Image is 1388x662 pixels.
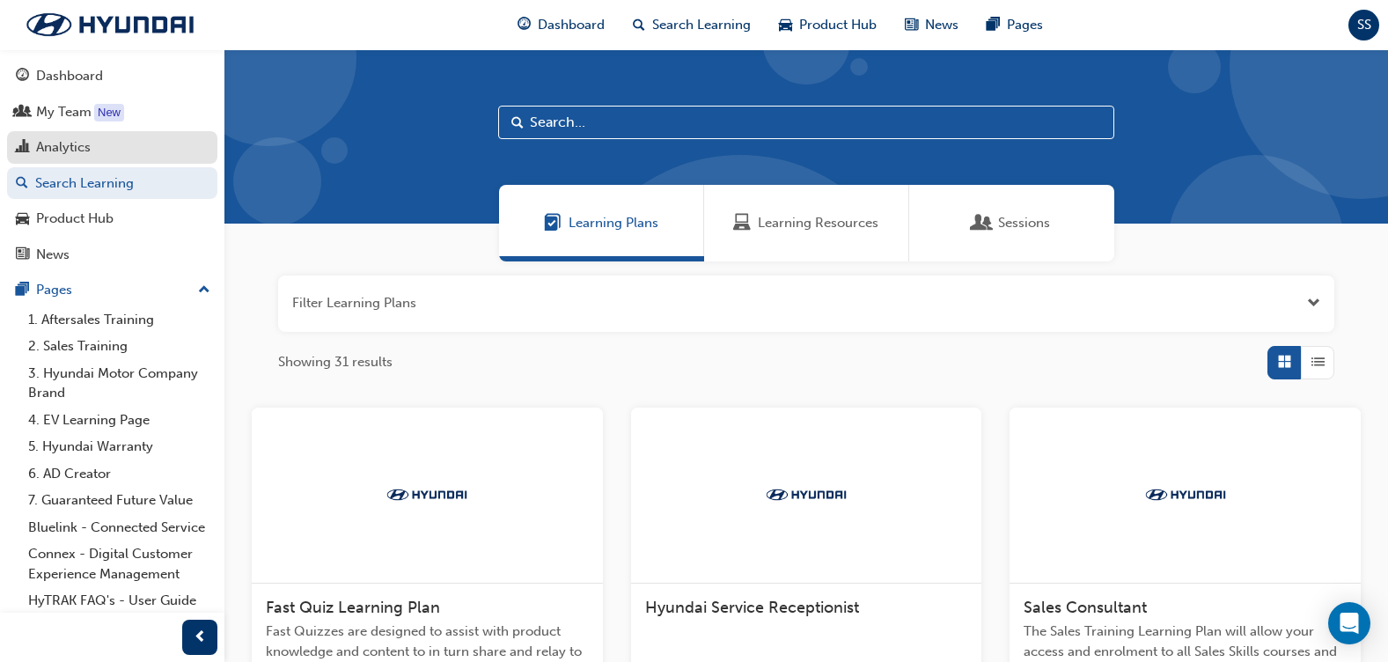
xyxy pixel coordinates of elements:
span: Pages [1007,15,1043,35]
a: 7. Guaranteed Future Value [21,487,217,514]
span: Grid [1278,352,1291,372]
div: News [36,245,70,265]
button: Pages [7,274,217,306]
span: car-icon [779,14,792,36]
a: 5. Hyundai Warranty [21,433,217,460]
span: Search [511,113,524,133]
a: Learning PlansLearning Plans [499,185,704,261]
a: 3. Hyundai Motor Company Brand [21,360,217,407]
span: car-icon [16,211,29,227]
span: news-icon [905,14,918,36]
span: Learning Resources [758,213,878,233]
img: Trak [758,486,855,504]
a: Analytics [7,131,217,164]
a: 1. Aftersales Training [21,306,217,334]
span: prev-icon [194,627,207,649]
a: Dashboard [7,60,217,92]
img: Trak [1137,486,1234,504]
a: HyTRAK FAQ's - User Guide [21,587,217,614]
span: Dashboard [538,15,605,35]
span: guage-icon [518,14,531,36]
span: News [925,15,958,35]
span: Sessions [973,213,991,233]
a: news-iconNews [891,7,973,43]
a: SessionsSessions [909,185,1114,261]
div: Pages [36,280,72,300]
div: Dashboard [36,66,103,86]
span: Learning Plans [569,213,658,233]
a: guage-iconDashboard [503,7,619,43]
span: Product Hub [799,15,877,35]
a: Learning ResourcesLearning Resources [704,185,909,261]
span: Fast Quiz Learning Plan [266,598,440,617]
a: car-iconProduct Hub [765,7,891,43]
a: pages-iconPages [973,7,1057,43]
span: Learning Resources [733,213,751,233]
span: people-icon [16,105,29,121]
a: 4. EV Learning Page [21,407,217,434]
a: search-iconSearch Learning [619,7,765,43]
span: Search Learning [652,15,751,35]
div: Product Hub [36,209,114,229]
a: My Team [7,96,217,129]
span: Sales Consultant [1024,598,1147,617]
span: SS [1357,15,1371,35]
span: Showing 31 results [278,352,393,372]
img: Trak [378,486,475,504]
a: Connex - Digital Customer Experience Management [21,541,217,587]
input: Search... [498,106,1114,139]
div: My Team [36,102,92,122]
button: Open the filter [1307,293,1320,313]
span: search-icon [633,14,645,36]
span: guage-icon [16,69,29,85]
div: Open Intercom Messenger [1328,602,1370,644]
button: DashboardMy TeamAnalyticsSearch LearningProduct HubNews [7,56,217,274]
a: 6. AD Creator [21,460,217,488]
a: Bluelink - Connected Service [21,514,217,541]
span: List [1311,352,1325,372]
span: news-icon [16,247,29,263]
span: Learning Plans [544,213,562,233]
div: Analytics [36,137,91,158]
span: Sessions [998,213,1050,233]
span: search-icon [16,176,28,192]
a: Search Learning [7,167,217,200]
a: News [7,239,217,271]
span: Hyundai Service Receptionist [645,598,859,617]
span: pages-icon [987,14,1000,36]
a: 2. Sales Training [21,333,217,360]
button: SS [1348,10,1379,40]
a: Product Hub [7,202,217,235]
span: pages-icon [16,283,29,298]
img: Trak [9,6,211,43]
span: up-icon [198,279,210,302]
span: chart-icon [16,140,29,156]
div: Tooltip anchor [94,104,124,121]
